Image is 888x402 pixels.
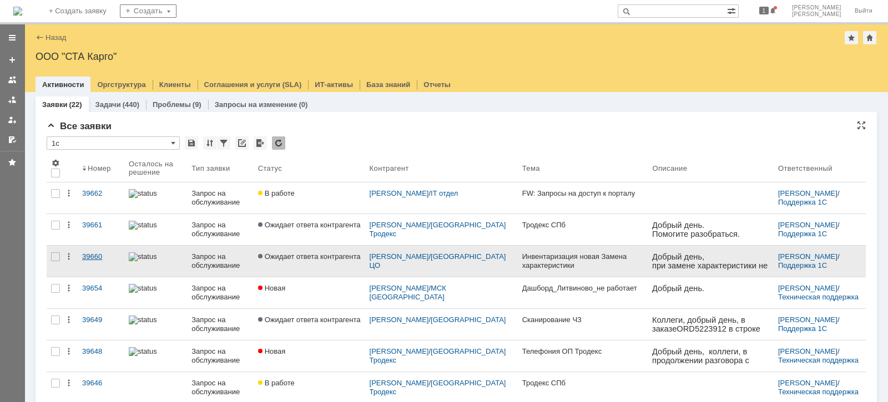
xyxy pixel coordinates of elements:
span: [PERSON_NAME] [792,4,841,11]
a: Новая [254,340,365,372]
span: @[DOMAIN_NAME] [37,173,117,182]
span: . [51,182,53,191]
img: statusbar-100 (1).png [129,316,157,324]
div: (0) [299,100,307,109]
div: Действия [64,347,73,356]
div: (440) [123,100,139,109]
div: Фильтрация... [217,136,230,150]
div: Запрос на обслуживание [191,379,249,396]
div: Сортировка... [203,136,216,150]
div: / [370,221,513,238]
a: 39654 [78,277,124,308]
span: stacargo [27,200,58,208]
div: Запрос на обслуживание [191,252,249,270]
div: / [778,284,861,302]
span: . [28,173,30,182]
div: 39662 [82,189,120,198]
div: FW: Запросы на доступ к порталу [522,189,644,198]
a: Тродекс СПб [518,214,648,245]
span: ОП г. [GEOGRAPHIC_DATA] [7,154,114,162]
span: . [77,191,79,200]
a: Отчеты [423,80,451,89]
div: / [370,379,513,396]
a: Заявки на командах [3,71,21,89]
span: v [37,140,41,149]
div: Тродекс СПб [522,221,644,230]
span: Ожидает ответа контрагента [258,316,361,324]
a: Сканирование ЧЗ [518,309,648,340]
span: ORD [24,9,43,18]
span: . [80,140,82,149]
a: FW: Запросы на доступ к порталу [518,182,648,213]
a: Ожидает ответа контрагента [254,214,365,245]
div: 39646 [82,379,120,388]
div: ООО "СТА Карго" [36,51,877,62]
a: statusbar-100 (1).png [124,340,187,372]
a: Поддержка 1С [778,230,827,238]
span: . [58,200,60,208]
a: bubkin.k@ [7,191,46,200]
div: Статус [258,164,282,172]
a: Создать заявку [3,51,21,69]
a: [PERSON_NAME] [778,316,837,324]
a: [PERSON_NAME] [370,347,429,355]
div: Действия [64,252,73,261]
span: Все заявки [47,121,112,131]
span: stacargo [49,140,80,149]
span: el [30,173,37,182]
a: [PERSON_NAME] [778,284,837,292]
a: [GEOGRAPHIC_DATA] ЦО [370,252,508,269]
a: Запрос на обслуживание [187,309,253,340]
img: statusbar-100 (1).png [129,347,157,356]
a: [GEOGRAPHIC_DATA] Тродекс [370,221,508,238]
span: В работе [258,189,295,197]
a: Поддержка 1С [778,261,827,269]
div: Действия [64,189,73,198]
a: Клиенты [159,80,191,89]
div: Запрос на обслуживание [191,347,249,365]
a: МСК [GEOGRAPHIC_DATA] [370,284,448,301]
a: [PERSON_NAME] [370,189,429,197]
a: [GEOGRAPHIC_DATA] Тродекс [370,347,508,364]
div: 39654 [82,284,120,293]
span: Настройки [51,159,60,167]
a: Техническая поддержка [778,293,859,301]
a: Поддержка 1С [778,198,827,206]
div: Запрос на обслуживание [191,284,249,302]
span: @ [71,164,79,173]
span: i [69,164,71,173]
div: Создать [120,4,176,18]
div: / [778,347,861,365]
div: / [370,316,513,324]
span: Ожидает ответа контрагента [258,252,361,261]
a: База знаний [366,80,410,89]
div: / [370,284,513,302]
div: / [778,221,861,238]
span: Новая [258,284,286,292]
div: Добавить в избранное [845,31,858,44]
img: statusbar-100 (1).png [129,189,157,198]
span: ru [79,191,86,200]
span: www [7,200,24,208]
a: Запрос на обслуживание [187,214,253,245]
div: / [370,189,513,198]
div: / [778,316,861,333]
span: . [24,200,67,208]
div: (22) [69,100,82,109]
a: Ожидает ответа контрагента [254,246,365,277]
div: Обновлять список [272,136,285,150]
span: ru [53,182,60,191]
a: В работе [254,182,365,213]
a: 39648 [78,340,124,372]
a: Инвентаризация новая Замена характеристики [518,246,648,277]
a: [PERSON_NAME] [778,379,837,387]
a: statusbar-100 (1).png [124,246,187,277]
div: Номер [88,164,111,172]
div: Скопировать ссылку на список [235,136,249,150]
span: ru [83,140,90,149]
a: Активности [42,80,84,89]
div: Тродекс СПб [522,379,644,388]
div: Запрос на обслуживание [191,189,249,207]
a: [PERSON_NAME] [370,379,429,387]
span: stacargo [7,191,77,200]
